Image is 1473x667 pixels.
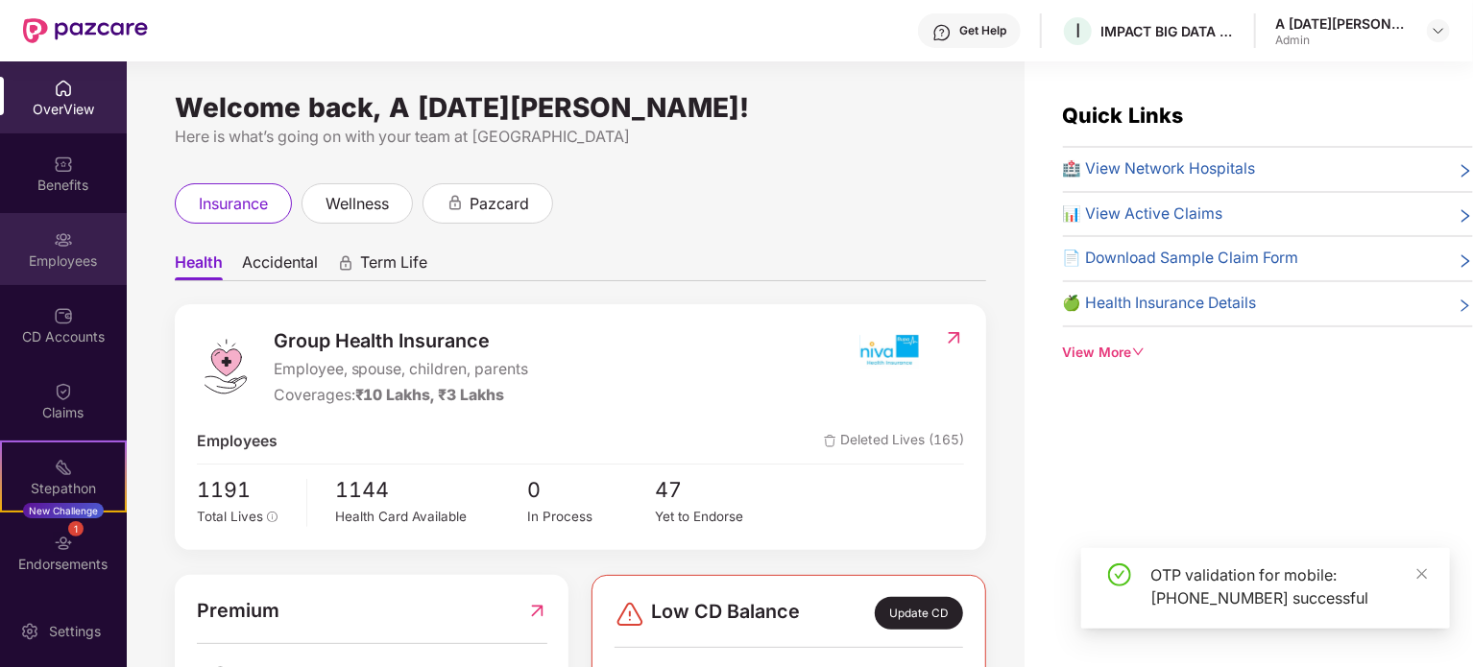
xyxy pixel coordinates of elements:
span: pazcard [470,192,529,216]
span: 📊 View Active Claims [1063,202,1223,226]
div: A [DATE][PERSON_NAME] [1275,14,1410,33]
span: right [1458,250,1473,271]
div: Get Help [959,23,1006,38]
span: 1191 [197,474,293,507]
img: RedirectIcon [944,328,964,347]
img: svg+xml;base64,PHN2ZyBpZD0iSG9tZSIgeG1sbnM9Imh0dHA6Ly93d3cudzMub3JnLzIwMDAvc3ZnIiB3aWR0aD0iMjAiIG... [54,79,73,98]
img: svg+xml;base64,PHN2ZyBpZD0iRW1wbG95ZWVzIiB4bWxucz0iaHR0cDovL3d3dy53My5vcmcvMjAwMC9zdmciIHdpZHRoPS... [54,230,73,250]
div: IMPACT BIG DATA ANALYSIS PRIVATE LIMITED [1100,22,1235,40]
img: RedirectIcon [527,596,547,626]
img: svg+xml;base64,PHN2ZyBpZD0iRHJvcGRvd24tMzJ4MzIiIHhtbG5zPSJodHRwOi8vd3d3LnczLm9yZy8yMDAwL3N2ZyIgd2... [1431,23,1446,38]
img: svg+xml;base64,PHN2ZyB4bWxucz0iaHR0cDovL3d3dy53My5vcmcvMjAwMC9zdmciIHdpZHRoPSIyMSIgaGVpZ2h0PSIyMC... [54,458,73,477]
span: Group Health Insurance [274,326,529,356]
span: 1144 [336,474,528,507]
span: Deleted Lives (165) [824,430,964,454]
span: 0 [527,474,655,507]
span: close [1415,567,1429,581]
span: insurance [199,192,268,216]
div: New Challenge [23,503,104,518]
img: svg+xml;base64,PHN2ZyBpZD0iRGFuZ2VyLTMyeDMyIiB4bWxucz0iaHR0cDovL3d3dy53My5vcmcvMjAwMC9zdmciIHdpZH... [615,599,645,630]
span: Low CD Balance [651,597,800,630]
div: Stepathon [2,479,125,498]
div: In Process [527,507,655,527]
div: Update CD [875,597,963,630]
div: Health Card Available [336,507,528,527]
img: New Pazcare Logo [23,18,148,43]
span: 47 [656,474,784,507]
span: 📄 Download Sample Claim Form [1063,247,1299,271]
span: Total Lives [197,509,263,524]
span: right [1458,161,1473,181]
img: svg+xml;base64,PHN2ZyBpZD0iSGVscC0zMngzMiIgeG1sbnM9Imh0dHA6Ly93d3cudzMub3JnLzIwMDAvc3ZnIiB3aWR0aD... [932,23,952,42]
span: ₹10 Lakhs, ₹3 Lakhs [355,386,505,404]
img: insurerIcon [853,326,925,374]
div: Here is what’s going on with your team at [GEOGRAPHIC_DATA] [175,125,986,149]
span: I [1075,19,1080,42]
span: 🏥 View Network Hospitals [1063,157,1256,181]
span: Employees [197,430,278,454]
div: Welcome back, A [DATE][PERSON_NAME]! [175,100,986,115]
span: right [1458,206,1473,226]
span: info-circle [267,512,278,523]
img: svg+xml;base64,PHN2ZyBpZD0iQ0RfQWNjb3VudHMiIGRhdGEtbmFtZT0iQ0QgQWNjb3VudHMiIHhtbG5zPSJodHRwOi8vd3... [54,306,73,325]
div: Settings [43,622,107,641]
span: Health [175,252,223,280]
span: right [1458,296,1473,316]
div: OTP validation for mobile: [PHONE_NUMBER] successful [1150,563,1427,609]
img: svg+xml;base64,PHN2ZyBpZD0iU2V0dGluZy0yMHgyMCIgeG1sbnM9Imh0dHA6Ly93d3cudzMub3JnLzIwMDAvc3ZnIiB3aW... [20,622,39,641]
div: animation [447,194,464,211]
div: Yet to Endorse [656,507,784,527]
div: Admin [1275,33,1410,48]
span: check-circle [1108,563,1131,586]
div: View More [1063,343,1473,364]
img: svg+xml;base64,PHN2ZyBpZD0iRW5kb3JzZW1lbnRzIiB4bWxucz0iaHR0cDovL3d3dy53My5vcmcvMjAwMC9zdmciIHdpZH... [54,534,73,553]
div: Coverages: [274,384,529,408]
span: wellness [326,192,389,216]
div: 1 [68,521,84,536]
span: 🍏 Health Insurance Details [1063,292,1257,316]
img: deleteIcon [824,435,836,447]
span: Term Life [360,252,427,280]
span: Quick Links [1063,103,1184,128]
div: animation [337,254,354,272]
img: svg+xml;base64,PHN2ZyBpZD0iQ2xhaW0iIHhtbG5zPSJodHRwOi8vd3d3LnczLm9yZy8yMDAwL3N2ZyIgd2lkdGg9IjIwIi... [54,382,73,401]
span: Premium [197,596,279,626]
img: logo [197,338,254,395]
span: Accidental [242,252,318,280]
img: svg+xml;base64,PHN2ZyBpZD0iQmVuZWZpdHMiIHhtbG5zPSJodHRwOi8vd3d3LnczLm9yZy8yMDAwL3N2ZyIgd2lkdGg9Ij... [54,155,73,174]
span: Employee, spouse, children, parents [274,358,529,382]
span: down [1132,345,1146,359]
